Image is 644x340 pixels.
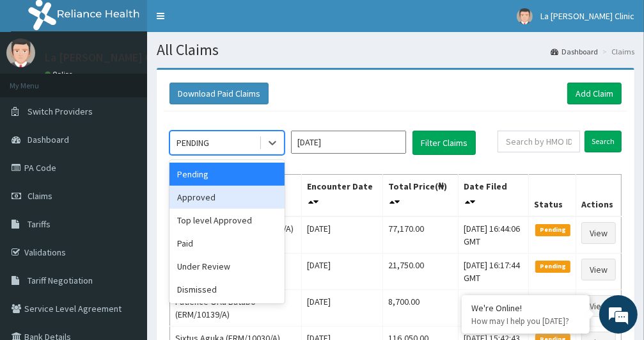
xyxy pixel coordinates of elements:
th: Total Price(₦) [383,175,459,217]
span: We're online! [74,93,177,223]
div: Approved [169,186,285,209]
td: [DATE] 16:44:06 GMT [459,216,529,254]
input: Search [585,131,622,152]
div: Minimize live chat window [210,6,240,37]
div: PENDING [177,136,209,149]
td: [DATE] [301,290,382,327]
td: 77,170.00 [383,216,459,254]
a: View [581,259,616,280]
a: Online [45,70,75,79]
span: Tariff Negotiation [27,275,93,286]
a: View [581,222,616,244]
td: [DATE] [301,254,382,290]
p: How may I help you today? [471,316,580,327]
div: Chat with us now [67,72,215,88]
td: [DATE] 16:04:43 GMT [459,290,529,327]
span: La [PERSON_NAME] Clinic [540,10,634,22]
span: Claims [27,190,52,202]
span: Dashboard [27,134,69,145]
div: We're Online! [471,302,580,314]
td: 8,700.00 [383,290,459,327]
span: Pending [535,261,570,272]
img: User Image [517,8,533,24]
td: Patience Orlu Batubo (ERM/10139/A) [170,290,302,327]
td: [DATE] [301,216,382,254]
span: Tariffs [27,218,51,230]
td: [DATE] 16:17:44 GMT [459,254,529,290]
th: Encounter Date [301,175,382,217]
h1: All Claims [157,42,634,58]
button: Download Paid Claims [169,83,269,104]
input: Search by HMO ID [498,131,580,152]
input: Select Month and Year [291,131,406,154]
div: Paid [169,232,285,255]
img: User Image [6,38,35,67]
a: Add Claim [567,83,622,104]
li: Claims [599,46,634,57]
span: Switch Providers [27,106,93,117]
button: Filter Claims [412,131,476,155]
span: Pending [535,224,570,236]
th: Date Filed [459,175,529,217]
p: La [PERSON_NAME] Clinic [45,52,172,63]
a: Dashboard [551,46,598,57]
div: Dismissed [169,278,285,301]
div: Under Review [169,255,285,278]
img: d_794563401_company_1708531726252_794563401 [24,64,52,96]
div: Top level Approved [169,209,285,232]
td: 21,750.00 [383,254,459,290]
a: View [581,295,616,317]
th: Actions [576,175,621,217]
th: Status [529,175,576,217]
textarea: Type your message and hit 'Enter' [6,214,244,259]
div: Pending [169,163,285,186]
